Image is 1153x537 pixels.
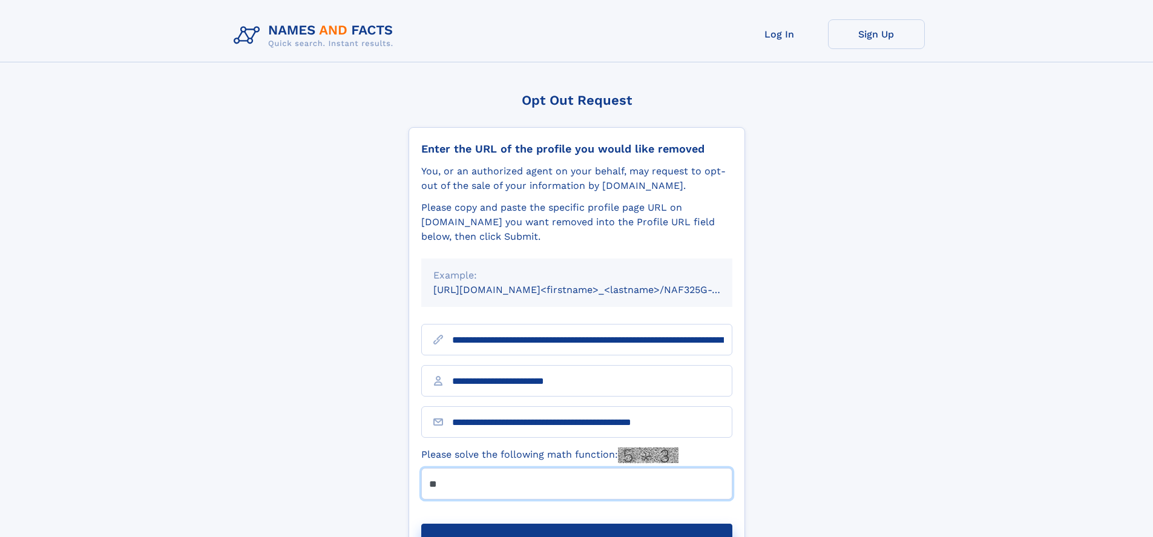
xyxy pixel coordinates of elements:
[229,19,403,52] img: Logo Names and Facts
[409,93,745,108] div: Opt Out Request
[421,164,732,193] div: You, or an authorized agent on your behalf, may request to opt-out of the sale of your informatio...
[421,200,732,244] div: Please copy and paste the specific profile page URL on [DOMAIN_NAME] you want removed into the Pr...
[421,142,732,156] div: Enter the URL of the profile you would like removed
[421,447,678,463] label: Please solve the following math function:
[433,284,755,295] small: [URL][DOMAIN_NAME]<firstname>_<lastname>/NAF325G-xxxxxxxx
[828,19,925,49] a: Sign Up
[731,19,828,49] a: Log In
[433,268,720,283] div: Example:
